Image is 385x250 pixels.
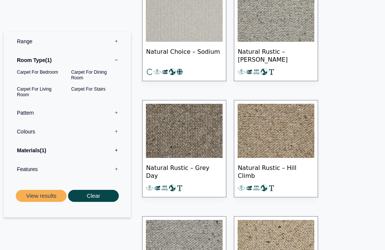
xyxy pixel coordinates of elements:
[68,190,119,202] button: Clear
[238,42,314,68] span: Natural Rustic – [PERSON_NAME]
[146,158,223,185] span: Natural Rustic – Grey Day
[238,158,314,185] span: Natural Rustic – Hill Climb
[9,51,125,70] label: Room Type
[142,100,226,198] a: Natural Rustic – Grey Day
[9,160,125,179] label: Features
[9,122,125,141] label: Colours
[234,100,318,198] a: Natural Rustic – Hill Climb
[40,147,46,153] span: 1
[16,190,67,202] button: View results
[45,57,52,63] span: 1
[146,42,223,68] span: Natural Choice – Sodium
[9,141,125,160] label: Materials
[9,103,125,122] label: Pattern
[9,32,125,51] label: Range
